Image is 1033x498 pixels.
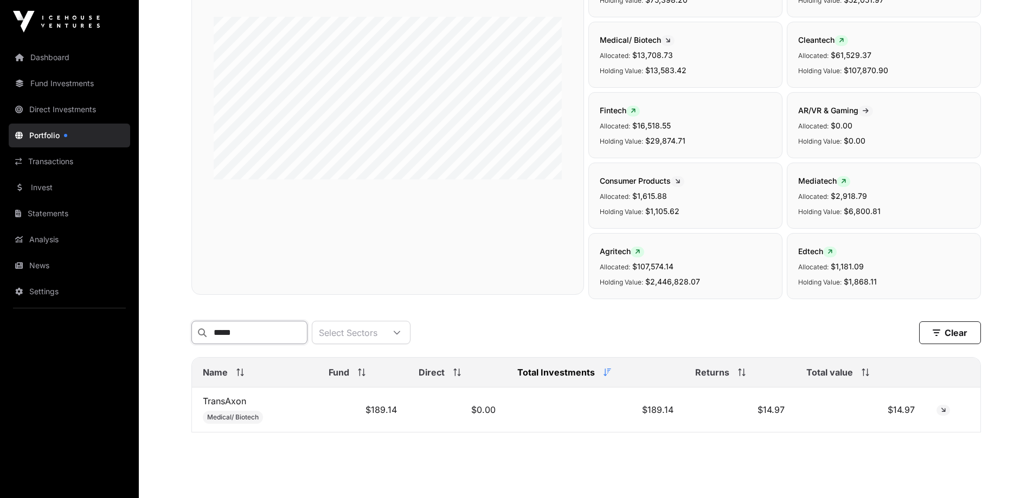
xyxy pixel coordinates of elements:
span: $13,708.73 [632,50,673,60]
button: Clear [919,321,981,344]
a: Analysis [9,228,130,251]
span: Allocated: [798,122,829,130]
span: $2,918.79 [831,191,867,201]
span: Total Investments [517,366,595,379]
a: Direct Investments [9,98,130,121]
span: $13,583.42 [645,66,686,75]
span: Allocated: [798,263,829,271]
span: Fund [329,366,349,379]
span: Edtech [798,247,837,256]
a: Statements [9,202,130,225]
td: $189.14 [318,387,408,432]
td: $14.97 [684,387,795,432]
span: Holding Value: [798,137,842,145]
span: Medical/ Biotech [600,35,675,44]
td: $0.00 [408,387,506,432]
iframe: Chat Widget [979,446,1033,498]
span: Holding Value: [798,208,842,216]
span: $6,800.81 [844,206,881,216]
span: $107,870.90 [844,66,888,75]
span: $1,615.88 [632,191,667,201]
a: Portfolio [9,124,130,147]
span: Consumer Products [600,176,684,185]
span: Direct [419,366,445,379]
a: Fund Investments [9,72,130,95]
span: Returns [695,366,729,379]
span: Holding Value: [600,278,643,286]
a: Invest [9,176,130,199]
span: Fintech [600,106,640,115]
span: Cleantech [798,35,848,44]
span: Holding Value: [600,137,643,145]
span: Allocated: [600,192,630,201]
span: $0.00 [831,121,852,130]
span: $1,868.11 [844,277,877,286]
a: Settings [9,280,130,303]
td: $189.14 [506,387,684,432]
a: TransAxon [203,396,246,406]
img: Icehouse Ventures Logo [13,11,100,33]
span: $1,105.62 [645,206,679,216]
span: Allocated: [600,122,630,130]
span: $107,574.14 [632,262,673,271]
span: $1,181.09 [831,262,864,271]
span: Total value [806,366,853,379]
span: Holding Value: [600,208,643,216]
span: $16,518.55 [632,121,671,130]
span: $0.00 [844,136,865,145]
span: Allocated: [798,51,829,60]
a: Dashboard [9,46,130,69]
a: News [9,254,130,277]
span: Medical/ Biotech [207,413,259,422]
span: Name [203,366,228,379]
span: AR/VR & Gaming [798,106,873,115]
span: Holding Value: [798,67,842,75]
div: Select Sectors [312,321,384,344]
td: $14.97 [795,387,926,432]
span: Allocated: [600,263,630,271]
span: $2,446,828.07 [645,277,700,286]
span: Mediatech [798,176,850,185]
span: Agritech [600,247,644,256]
span: $29,874.71 [645,136,685,145]
span: Allocated: [600,51,630,60]
span: $61,529.37 [831,50,871,60]
span: Holding Value: [798,278,842,286]
span: Allocated: [798,192,829,201]
a: Transactions [9,150,130,173]
span: Holding Value: [600,67,643,75]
